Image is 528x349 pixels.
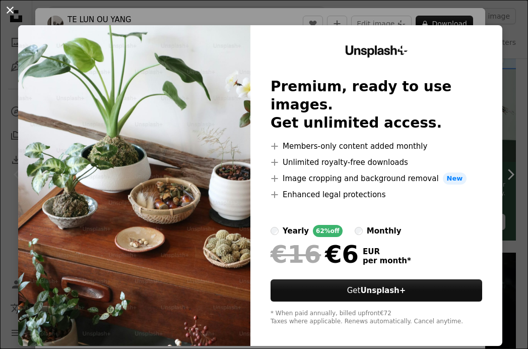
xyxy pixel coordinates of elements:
span: per month * [363,256,411,265]
span: New [443,172,467,185]
button: GetUnsplash+ [271,279,482,302]
div: yearly [283,225,309,237]
div: 62% off [313,225,343,237]
li: Image cropping and background removal [271,172,482,185]
strong: Unsplash+ [360,286,406,295]
span: €16 [271,241,321,267]
h2: Premium, ready to use images. Get unlimited access. [271,78,482,132]
input: yearly62%off [271,227,279,235]
li: Members-only content added monthly [271,140,482,152]
div: * When paid annually, billed upfront €72 Taxes where applicable. Renews automatically. Cancel any... [271,310,482,326]
div: monthly [367,225,402,237]
div: €6 [271,241,359,267]
li: Enhanced legal protections [271,189,482,201]
li: Unlimited royalty-free downloads [271,156,482,168]
span: EUR [363,247,411,256]
input: monthly [355,227,363,235]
